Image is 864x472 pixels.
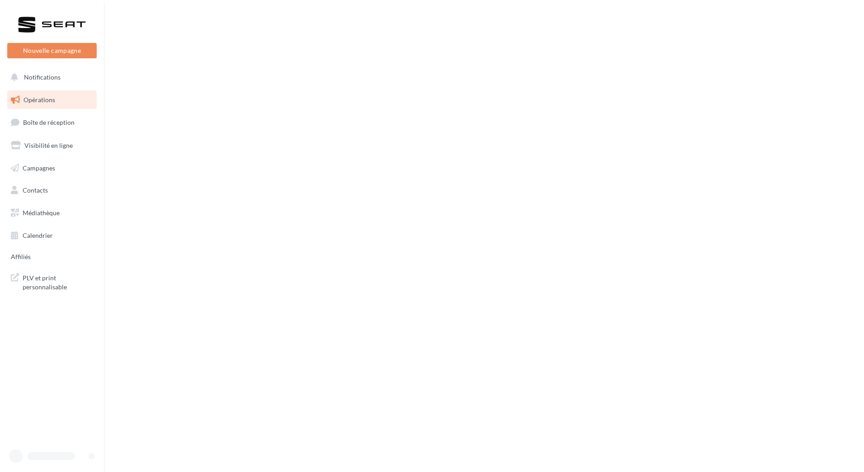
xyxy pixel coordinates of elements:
a: Boîte de réception [5,113,99,132]
span: Campagnes [23,164,55,171]
span: Affiliés [11,253,31,261]
a: Contacts [5,181,99,200]
span: Calendrier [23,231,53,239]
span: Contacts [23,186,48,194]
a: Calendrier [5,226,99,245]
a: Visibilité en ligne [5,136,99,155]
a: Opérations [5,90,99,109]
a: Affiliés [5,248,99,264]
a: PLV et print personnalisable [5,268,99,295]
span: Boîte de réception [23,118,75,126]
span: Médiathèque [23,209,60,217]
span: Opérations [23,96,55,104]
a: Campagnes [5,159,99,178]
span: Notifications [24,73,61,81]
span: PLV et print personnalisable [23,272,93,291]
span: Visibilité en ligne [24,142,73,149]
a: Médiathèque [5,203,99,222]
button: Nouvelle campagne [7,43,97,58]
button: Notifications [5,68,95,87]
